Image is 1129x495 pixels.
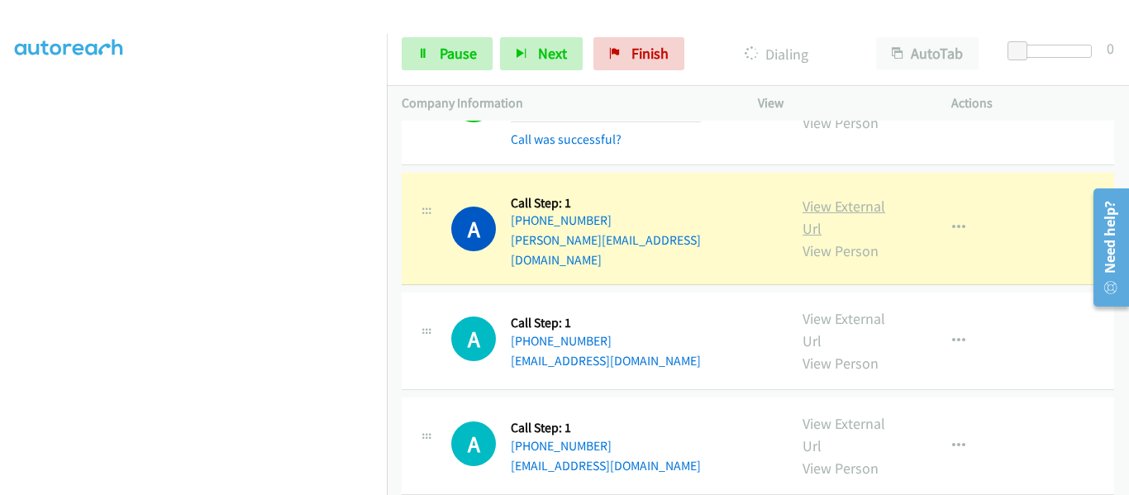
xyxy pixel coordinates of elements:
[511,232,701,268] a: [PERSON_NAME][EMAIL_ADDRESS][DOMAIN_NAME]
[511,212,612,228] a: [PHONE_NUMBER]
[758,93,922,113] p: View
[538,44,567,63] span: Next
[631,44,669,63] span: Finish
[440,44,477,63] span: Pause
[511,333,612,349] a: [PHONE_NUMBER]
[402,93,728,113] p: Company Information
[1081,182,1129,313] iframe: Resource Center
[451,317,496,361] h1: A
[511,315,701,331] h5: Call Step: 1
[451,317,496,361] div: The call is yet to be attempted
[500,37,583,70] button: Next
[593,37,684,70] a: Finish
[803,309,885,350] a: View External Url
[951,93,1115,113] p: Actions
[1107,37,1114,59] div: 0
[511,420,701,436] h5: Call Step: 1
[451,421,496,466] h1: A
[803,113,879,132] a: View Person
[803,354,879,373] a: View Person
[803,241,879,260] a: View Person
[511,131,622,147] a: Call was successful?
[511,195,773,212] h5: Call Step: 1
[511,438,612,454] a: [PHONE_NUMBER]
[511,353,701,369] a: [EMAIL_ADDRESS][DOMAIN_NAME]
[707,43,846,65] p: Dialing
[876,37,979,70] button: AutoTab
[402,37,493,70] a: Pause
[803,414,885,455] a: View External Url
[451,207,496,251] h1: A
[803,459,879,478] a: View Person
[803,197,885,238] a: View External Url
[511,458,701,474] a: [EMAIL_ADDRESS][DOMAIN_NAME]
[451,421,496,466] div: The call is yet to be attempted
